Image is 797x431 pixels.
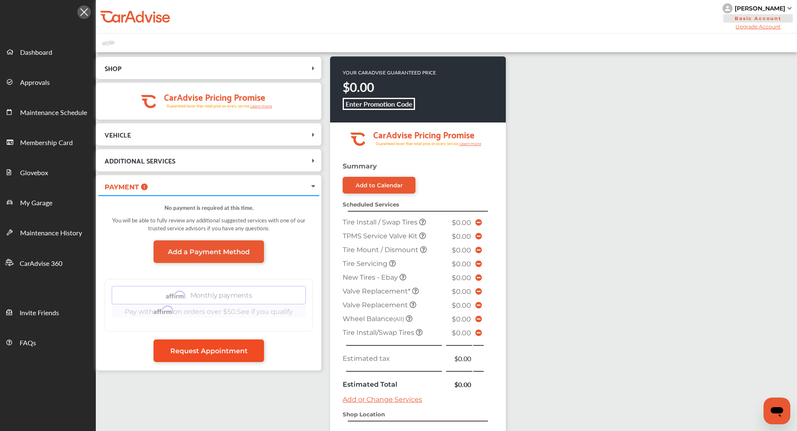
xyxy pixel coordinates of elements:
[343,395,422,403] a: Add or Change Services
[452,219,471,227] span: $0.00
[735,5,785,12] div: [PERSON_NAME]
[343,315,406,323] span: Wheel Balance
[20,168,48,179] span: Glovebox
[343,78,374,96] strong: $0.00
[343,287,412,295] span: Valve Replacement*
[20,107,87,118] span: Maintenance Schedule
[20,138,73,148] span: Membership Card
[0,97,95,127] a: Maintenance Schedule
[446,377,474,391] td: $0.00
[102,38,115,48] img: placeholder_car.fcab19be.svg
[723,3,733,13] img: knH8PDtVvWoAbQRylUukY18CTiRevjo20fAtgn5MLBQj4uumYvk2MzTtcAIzfGAtb1XOLVMAvhLuqoNAbL4reqehy0jehNKdM...
[393,316,404,322] small: (All)
[452,301,471,309] span: $0.00
[343,218,419,226] span: Tire Install / Swap Tires
[20,228,82,239] span: Maintenance History
[168,248,250,256] span: Add a Payment Method
[20,308,59,319] span: Invite Friends
[0,157,95,187] a: Glovebox
[0,66,95,97] a: Approvals
[376,141,459,146] tspan: Guaranteed lower than retail price on every service.
[164,204,254,212] strong: No payment is required at this time.
[452,260,471,268] span: $0.00
[343,411,385,418] strong: Shop Location
[452,288,471,296] span: $0.00
[356,182,403,189] div: Add to Calendar
[0,127,95,157] a: Membership Card
[452,232,471,240] span: $0.00
[0,217,95,247] a: Maintenance History
[346,99,413,109] b: Enter Promotion Code
[20,77,50,88] span: Approvals
[0,187,95,217] a: My Garage
[154,339,264,362] a: Request Appointment
[343,177,415,194] a: Add to Calendar
[446,352,474,365] td: $0.00
[452,274,471,282] span: $0.00
[452,329,471,337] span: $0.00
[343,329,416,337] span: Tire Install/Swap Tires
[20,338,36,349] span: FAQs
[343,232,419,240] span: TPMS Service Valve Kit
[250,104,272,108] tspan: Learn more
[343,301,410,309] span: Valve Replacement
[105,155,175,166] span: ADDITIONAL SERVICES
[373,127,474,142] tspan: CarAdvise Pricing Promise
[105,62,121,74] span: SHOP
[164,89,265,104] tspan: CarAdvise Pricing Promise
[20,198,52,209] span: My Garage
[105,183,139,191] span: PAYMENT
[723,23,794,30] span: Upgrade Account
[459,141,482,146] tspan: Learn more
[105,129,131,140] span: VEHICLE
[0,36,95,66] a: Dashboard
[154,240,264,263] a: Add a Payment Method
[787,7,792,10] img: sCxJUJ+qAmfqhQGDUl18vwLg4ZYJ6CxN7XmbOMBAAAAAElFTkSuQmCC
[77,5,91,19] img: Icon.5fd9dcc7.svg
[341,377,446,391] td: Estimated Total
[452,315,471,323] span: $0.00
[723,14,793,23] span: Basic Account
[20,258,62,269] span: CarAdvise 360
[167,103,250,109] tspan: Guaranteed lower than retail price on every service.
[343,273,400,281] span: New Tires - Ebay
[764,398,790,424] iframe: Button to launch messaging window
[170,347,248,355] span: Request Appointment
[20,47,52,58] span: Dashboard
[343,69,436,76] p: YOUR CARADVISE GUARANTEED PRICE
[343,260,389,268] span: Tire Servicing
[341,352,446,365] td: Estimated tax
[452,246,471,254] span: $0.00
[105,212,313,240] div: You will be able to fully review any additional suggested services with one of our trusted servic...
[343,201,399,208] strong: Scheduled Services
[343,246,420,254] span: Tire Mount / Dismount
[343,162,377,170] strong: Summary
